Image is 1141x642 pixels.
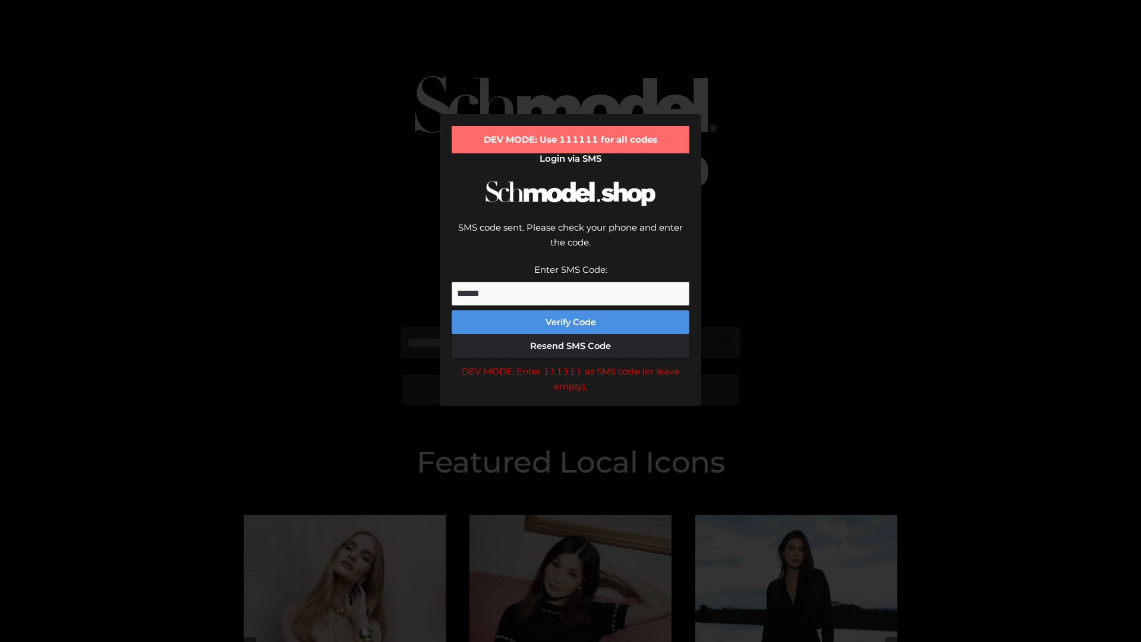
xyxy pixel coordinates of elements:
label: Enter SMS Code: [534,264,607,275]
div: DEV MODE: Enter 111111 as SMS code (or leave empty). [452,364,689,394]
div: DEV MODE: Use 111111 for all codes [452,126,689,153]
button: Resend SMS Code [452,334,689,358]
img: Schmodel Logo [481,170,660,217]
button: Verify Code [452,310,689,334]
div: SMS code sent. Please check your phone and enter the code. [452,220,689,262]
h2: Login via SMS [452,153,689,164]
